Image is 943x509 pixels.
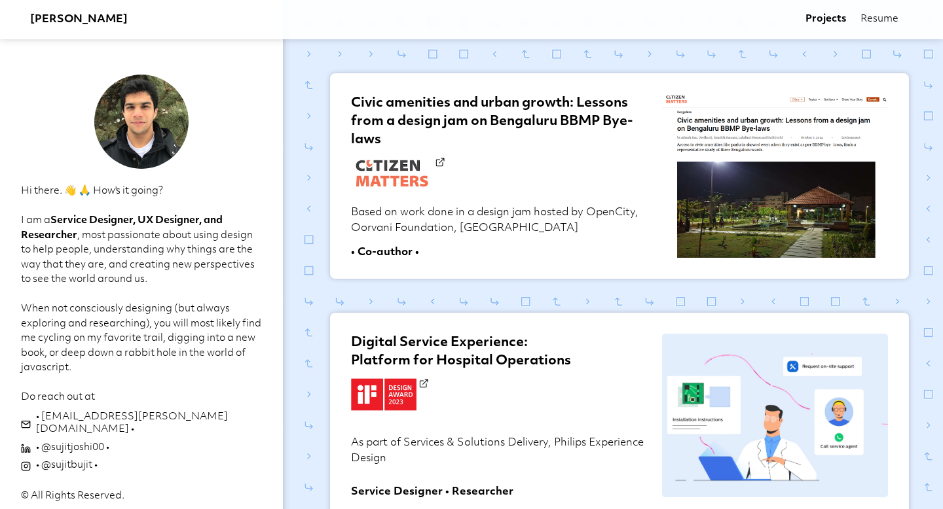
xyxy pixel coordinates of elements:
[21,184,263,503] div: © All Rights Reserved.
[351,205,646,244] p: Based on work done in a design jam hosted by OpenCity, Oorvani Foundation, [GEOGRAPHIC_DATA]
[36,442,109,455] a: • @sujitjoshi00 •
[351,484,646,497] p: Service Designer • Researcher
[36,411,263,436] a: • [EMAIL_ADDRESS][PERSON_NAME][DOMAIN_NAME] •
[36,459,98,472] a: • @sujitbujit •
[330,73,909,279] a: Civic amenities and urban growth: Lessons from a design jam on Bengaluru BBMP Bye-laws Based on w...
[351,435,646,483] p: As part of Services & Solutions Delivery, Philips Experience Design
[805,13,846,26] a: Projects
[805,14,846,24] b: Projects
[30,12,128,27] a: [PERSON_NAME]
[21,216,223,241] b: Service Designer, UX Designer, and Researcher
[351,94,646,203] h2: Civic amenities and urban growth: Lessons from a design jam on Bengaluru BBMP Bye-laws
[860,13,898,26] a: Resume
[21,184,263,406] p: Hi there. 👋 🙏 How's it going? I am a , most passionate about using design to help people, underst...
[351,334,646,434] h2: Digital Service Experience: Platform for Hospital Operations
[351,245,646,258] p: • Co-author •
